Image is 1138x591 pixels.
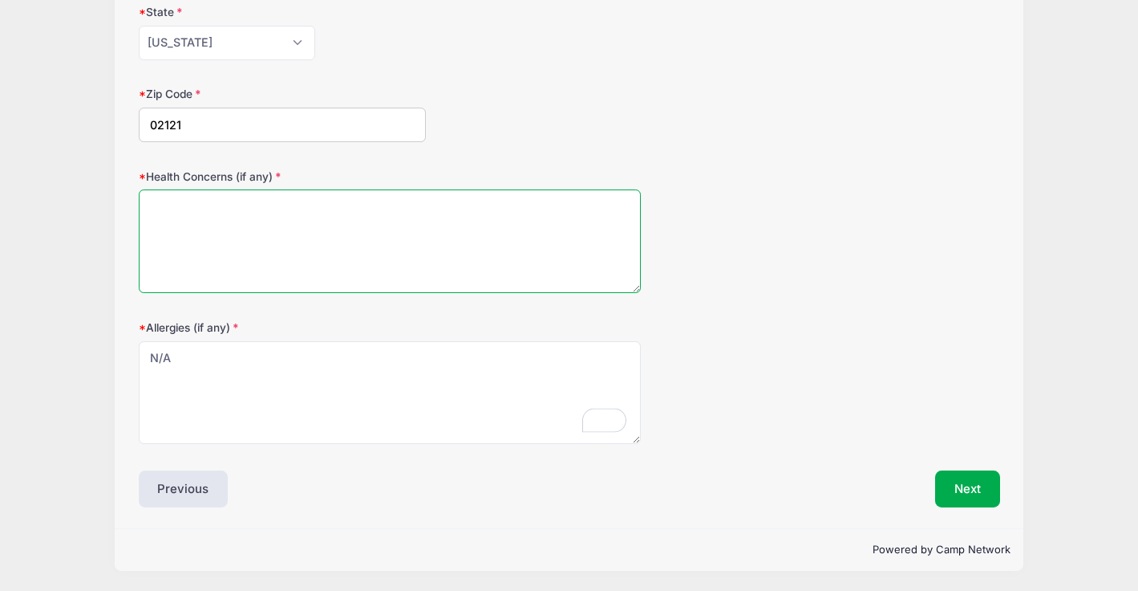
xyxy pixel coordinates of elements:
[139,4,426,20] label: State
[128,542,1010,558] p: Powered by Camp Network
[139,471,229,507] button: Previous
[139,320,426,336] label: Allergies (if any)
[935,471,1000,507] button: Next
[139,169,426,185] label: Health Concerns (if any)
[139,86,426,102] label: Zip Code
[139,108,426,142] input: xxxxx
[139,341,642,445] textarea: To enrich screen reader interactions, please activate Accessibility in Grammarly extension settings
